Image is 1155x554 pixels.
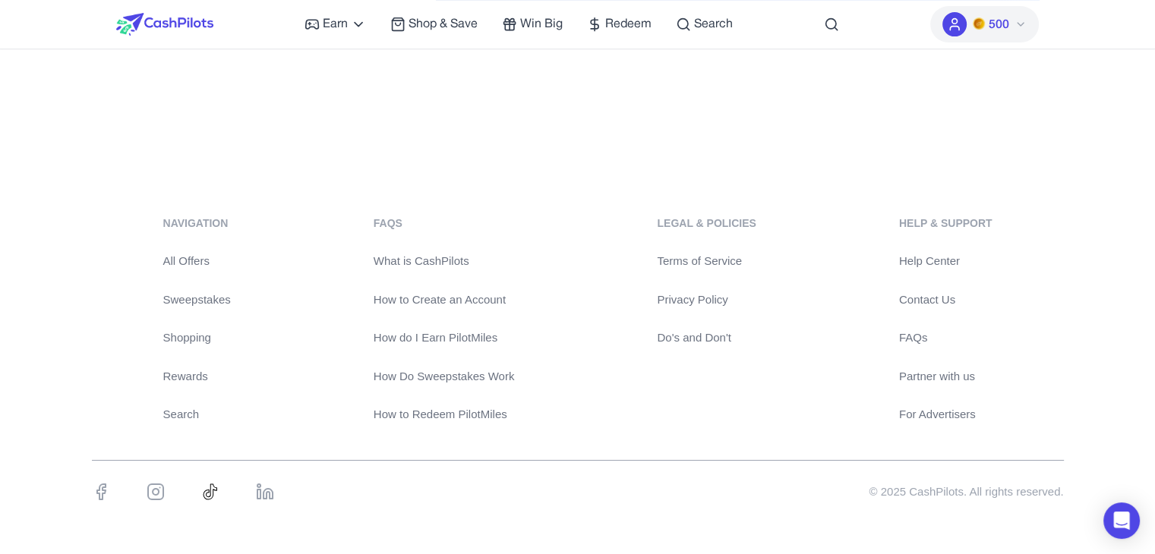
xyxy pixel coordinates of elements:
[657,253,756,270] a: Terms of Service
[899,253,992,270] a: Help Center
[973,17,985,30] img: PMs
[899,329,992,347] a: FAQs
[305,15,366,33] a: Earn
[988,16,1008,34] span: 500
[323,15,348,33] span: Earn
[163,216,231,231] div: navigation
[374,291,515,309] a: How to Create an Account
[374,406,515,423] a: How to Redeem PilotMiles
[605,15,652,33] span: Redeem
[930,6,1039,42] button: PMs500
[374,216,515,231] div: FAQs
[163,329,231,347] a: Shopping
[899,216,992,231] div: Help & Support
[201,483,219,501] img: TikTok
[587,15,652,33] a: Redeem
[374,253,515,270] a: What is CashPilots
[374,329,515,347] a: How do I Earn PilotMiles
[374,368,515,386] a: How Do Sweepstakes Work
[502,15,563,33] a: Win Big
[676,15,733,33] a: Search
[694,15,733,33] span: Search
[520,15,563,33] span: Win Big
[163,368,231,386] a: Rewards
[116,13,213,36] img: CashPilots Logo
[1103,502,1140,539] div: Open Intercom Messenger
[163,253,231,270] a: All Offers
[163,291,231,309] a: Sweepstakes
[163,406,231,423] a: Search
[899,406,992,423] a: For Advertisers
[409,15,478,33] span: Shop & Save
[657,291,756,309] a: Privacy Policy
[390,15,478,33] a: Shop & Save
[899,368,992,386] a: Partner with us
[869,483,1063,501] div: © 2025 CashPilots. All rights reserved.
[899,291,992,309] a: Contact Us
[657,329,756,347] a: Do's and Don't
[657,216,756,231] div: Legal & Policies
